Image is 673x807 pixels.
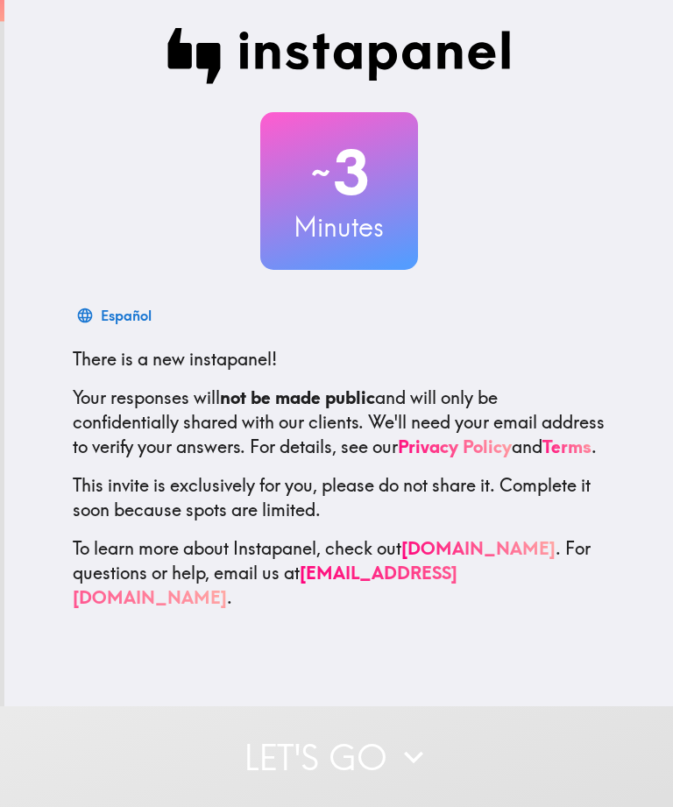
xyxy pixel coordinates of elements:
a: Terms [542,435,592,457]
a: [EMAIL_ADDRESS][DOMAIN_NAME] [73,562,457,608]
img: Instapanel [167,28,511,84]
b: not be made public [220,386,375,408]
a: [DOMAIN_NAME] [401,537,556,559]
span: There is a new instapanel! [73,348,277,370]
h3: Minutes [260,209,418,245]
p: To learn more about Instapanel, check out . For questions or help, email us at . [73,536,606,610]
h2: 3 [260,137,418,209]
span: ~ [308,146,333,199]
a: Privacy Policy [398,435,512,457]
div: Español [101,303,152,328]
button: Español [73,298,159,333]
p: This invite is exclusively for you, please do not share it. Complete it soon because spots are li... [73,473,606,522]
p: Your responses will and will only be confidentially shared with our clients. We'll need your emai... [73,386,606,459]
